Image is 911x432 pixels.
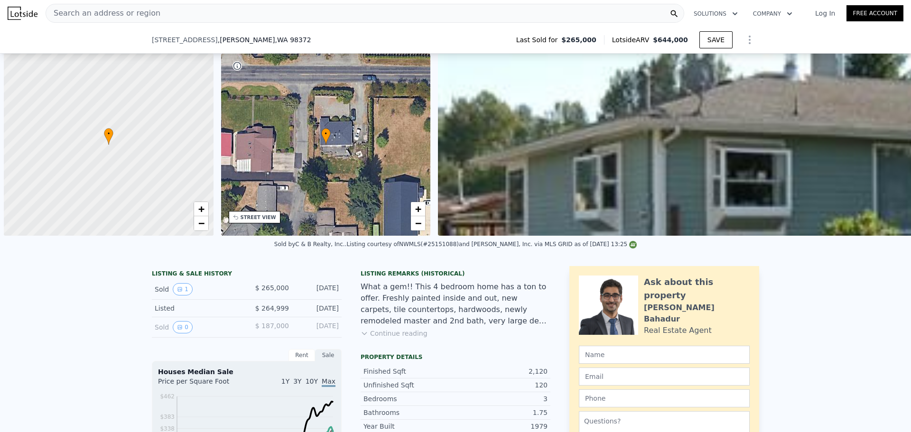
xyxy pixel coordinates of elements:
[321,129,331,138] span: •
[644,276,750,302] div: Ask about this property
[361,353,550,361] div: Property details
[579,389,750,407] input: Phone
[846,5,903,21] a: Free Account
[274,241,347,248] div: Sold by C & B Realty, Inc. .
[160,393,175,400] tspan: $462
[363,422,455,431] div: Year Built
[644,302,750,325] div: [PERSON_NAME] Bahadur
[804,9,846,18] a: Log In
[173,283,193,295] button: View historical data
[411,216,425,230] a: Zoom out
[255,304,289,312] span: $ 264,999
[218,35,311,45] span: , [PERSON_NAME]
[241,214,276,221] div: STREET VIEW
[745,5,800,22] button: Company
[561,35,596,45] span: $265,000
[104,129,113,138] span: •
[194,216,208,230] a: Zoom out
[363,408,455,417] div: Bathrooms
[198,217,204,229] span: −
[411,202,425,216] a: Zoom in
[363,394,455,404] div: Bedrooms
[297,303,339,313] div: [DATE]
[160,414,175,420] tspan: $383
[46,8,160,19] span: Search an address or region
[579,368,750,386] input: Email
[455,380,548,390] div: 120
[346,241,637,248] div: Listing courtesy of NWMLS (#25151088) and [PERSON_NAME], Inc. via MLS GRID as of [DATE] 13:25
[363,367,455,376] div: Finished Sqft
[155,283,239,295] div: Sold
[297,283,339,295] div: [DATE]
[516,35,562,45] span: Last Sold for
[653,36,688,44] span: $644,000
[361,281,550,327] div: What a gem!! This 4 bedroom home has a ton to offer. Freshly painted inside and out, new carpets,...
[315,349,342,361] div: Sale
[173,321,193,333] button: View historical data
[686,5,745,22] button: Solutions
[322,377,335,387] span: Max
[255,322,289,330] span: $ 187,000
[255,284,289,292] span: $ 265,000
[644,325,712,336] div: Real Estate Agent
[306,377,318,385] span: 10Y
[455,422,548,431] div: 1979
[160,425,175,432] tspan: $338
[152,35,218,45] span: [STREET_ADDRESS]
[158,367,335,377] div: Houses Median Sale
[8,7,37,20] img: Lotside
[361,329,428,338] button: Continue reading
[155,321,239,333] div: Sold
[104,128,113,145] div: •
[455,367,548,376] div: 2,120
[275,36,311,44] span: , WA 98372
[288,349,315,361] div: Rent
[415,203,421,215] span: +
[361,270,550,277] div: Listing Remarks (Historical)
[198,203,204,215] span: +
[158,377,247,392] div: Price per Square Foot
[293,377,301,385] span: 3Y
[455,394,548,404] div: 3
[455,408,548,417] div: 1.75
[155,303,239,313] div: Listed
[740,30,759,49] button: Show Options
[297,321,339,333] div: [DATE]
[699,31,733,48] button: SAVE
[363,380,455,390] div: Unfinished Sqft
[194,202,208,216] a: Zoom in
[321,128,331,145] div: •
[415,217,421,229] span: −
[629,241,637,248] img: NWMLS Logo
[152,270,342,279] div: LISTING & SALE HISTORY
[281,377,289,385] span: 1Y
[612,35,653,45] span: Lotside ARV
[579,346,750,364] input: Name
